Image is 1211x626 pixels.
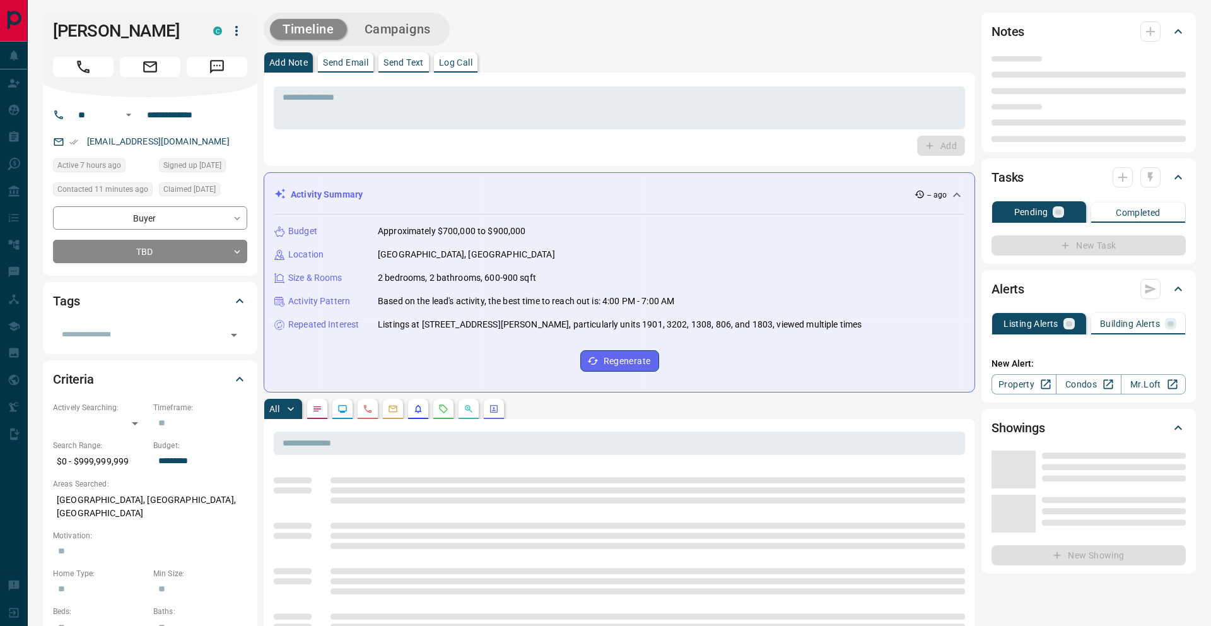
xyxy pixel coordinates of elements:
[378,318,862,331] p: Listings at [STREET_ADDRESS][PERSON_NAME], particularly units 1901, 3202, 1308, 806, and 1803, vi...
[153,440,247,451] p: Budget:
[323,58,368,67] p: Send Email
[153,402,247,413] p: Timeframe:
[378,271,536,285] p: 2 bedrooms, 2 bathrooms, 600-900 sqft
[53,57,114,77] span: Call
[53,369,94,389] h2: Criteria
[153,568,247,579] p: Min Size:
[291,188,363,201] p: Activity Summary
[269,58,308,67] p: Add Note
[53,182,153,200] div: Mon Sep 15 2025
[213,27,222,35] div: condos.ca
[992,167,1024,187] h2: Tasks
[53,568,147,579] p: Home Type:
[992,357,1186,370] p: New Alert:
[992,374,1056,394] a: Property
[1003,319,1058,328] p: Listing Alerts
[53,364,247,394] div: Criteria
[53,606,147,617] p: Beds:
[363,404,373,414] svg: Calls
[337,404,348,414] svg: Lead Browsing Activity
[489,404,499,414] svg: Agent Actions
[580,350,659,372] button: Regenerate
[274,183,964,206] div: Activity Summary-- ago
[53,490,247,524] p: [GEOGRAPHIC_DATA], [GEOGRAPHIC_DATA], [GEOGRAPHIC_DATA]
[378,225,525,238] p: Approximately $700,000 to $900,000
[992,274,1186,304] div: Alerts
[53,478,247,490] p: Areas Searched:
[288,318,359,331] p: Repeated Interest
[270,19,347,40] button: Timeline
[159,158,247,176] div: Mon Apr 25 2016
[312,404,322,414] svg: Notes
[87,136,230,146] a: [EMAIL_ADDRESS][DOMAIN_NAME]
[383,58,424,67] p: Send Text
[53,240,247,263] div: TBD
[57,183,148,196] span: Contacted 11 minutes ago
[159,182,247,200] div: Wed Apr 27 2016
[992,162,1186,192] div: Tasks
[413,404,423,414] svg: Listing Alerts
[225,326,243,344] button: Open
[992,16,1186,47] div: Notes
[378,295,674,308] p: Based on the lead's activity, the best time to reach out is: 4:00 PM - 7:00 AM
[1014,208,1048,216] p: Pending
[378,248,555,261] p: [GEOGRAPHIC_DATA], [GEOGRAPHIC_DATA]
[992,21,1024,42] h2: Notes
[53,451,147,472] p: $0 - $999,999,999
[53,158,153,176] div: Mon Sep 15 2025
[1056,374,1121,394] a: Condos
[53,286,247,316] div: Tags
[163,159,221,172] span: Signed up [DATE]
[288,225,317,238] p: Budget
[53,402,147,413] p: Actively Searching:
[439,58,472,67] p: Log Call
[121,107,136,122] button: Open
[992,279,1024,299] h2: Alerts
[57,159,121,172] span: Active 7 hours ago
[288,295,350,308] p: Activity Pattern
[120,57,180,77] span: Email
[163,183,216,196] span: Claimed [DATE]
[187,57,247,77] span: Message
[153,606,247,617] p: Baths:
[288,271,342,285] p: Size & Rooms
[69,138,78,146] svg: Email Verified
[992,418,1045,438] h2: Showings
[352,19,443,40] button: Campaigns
[288,248,324,261] p: Location
[927,189,947,201] p: -- ago
[388,404,398,414] svg: Emails
[269,405,279,413] p: All
[53,206,247,230] div: Buyer
[1116,208,1161,217] p: Completed
[464,404,474,414] svg: Opportunities
[53,440,147,451] p: Search Range:
[53,21,194,41] h1: [PERSON_NAME]
[53,530,247,541] p: Motivation:
[438,404,448,414] svg: Requests
[53,291,79,311] h2: Tags
[992,413,1186,443] div: Showings
[1121,374,1186,394] a: Mr.Loft
[1100,319,1160,328] p: Building Alerts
